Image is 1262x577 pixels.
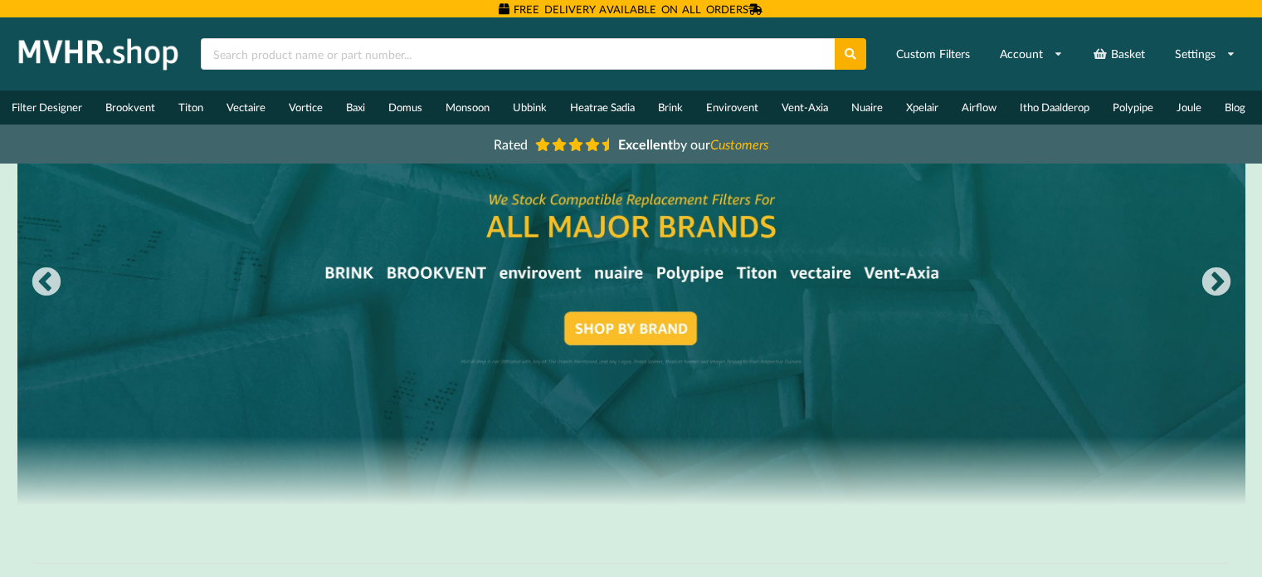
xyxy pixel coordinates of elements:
[770,90,840,125] a: Vent-Axia
[618,136,673,152] b: Excellent
[94,90,167,125] a: Brookvent
[30,266,63,300] button: Previous
[646,90,694,125] a: Brink
[989,39,1074,69] a: Account
[1165,90,1213,125] a: Joule
[277,90,334,125] a: Vortice
[840,90,894,125] a: Nuaire
[215,90,277,125] a: Vectaire
[1213,90,1257,125] a: Blog
[950,90,1008,125] a: Airflow
[201,38,835,70] input: Search product name or part number...
[1101,90,1165,125] a: Polypipe
[894,90,950,125] a: Xpelair
[482,130,781,158] a: Rated Excellentby ourCustomers
[377,90,434,125] a: Domus
[501,90,558,125] a: Ubbink
[12,33,186,75] img: mvhr.shop.png
[558,90,646,125] a: Heatrae Sadia
[694,90,770,125] a: Envirovent
[1082,39,1156,69] a: Basket
[434,90,501,125] a: Monsoon
[1164,39,1246,69] a: Settings
[167,90,215,125] a: Titon
[1008,90,1101,125] a: Itho Daalderop
[1200,266,1233,300] button: Next
[885,39,981,69] a: Custom Filters
[494,136,528,152] span: Rated
[618,136,768,152] span: by our
[710,136,768,152] i: Customers
[334,90,377,125] a: Baxi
